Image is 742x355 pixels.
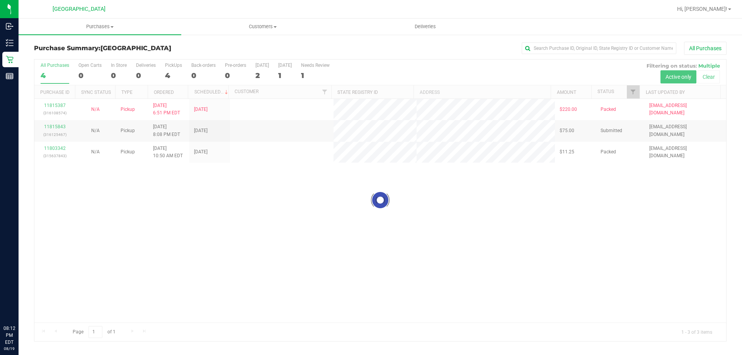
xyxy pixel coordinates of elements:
[6,56,14,63] inline-svg: Retail
[6,39,14,47] inline-svg: Inventory
[34,45,265,52] h3: Purchase Summary:
[181,19,344,35] a: Customers
[100,44,171,52] span: [GEOGRAPHIC_DATA]
[3,325,15,346] p: 08:12 PM EDT
[53,6,106,12] span: [GEOGRAPHIC_DATA]
[6,72,14,80] inline-svg: Reports
[3,346,15,352] p: 08/19
[677,6,727,12] span: Hi, [PERSON_NAME]!
[404,23,446,30] span: Deliveries
[182,23,344,30] span: Customers
[23,292,32,301] iframe: Resource center unread badge
[19,23,181,30] span: Purchases
[8,293,31,316] iframe: Resource center
[6,22,14,30] inline-svg: Inbound
[19,19,181,35] a: Purchases
[684,42,727,55] button: All Purchases
[522,42,676,54] input: Search Purchase ID, Original ID, State Registry ID or Customer Name...
[344,19,507,35] a: Deliveries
